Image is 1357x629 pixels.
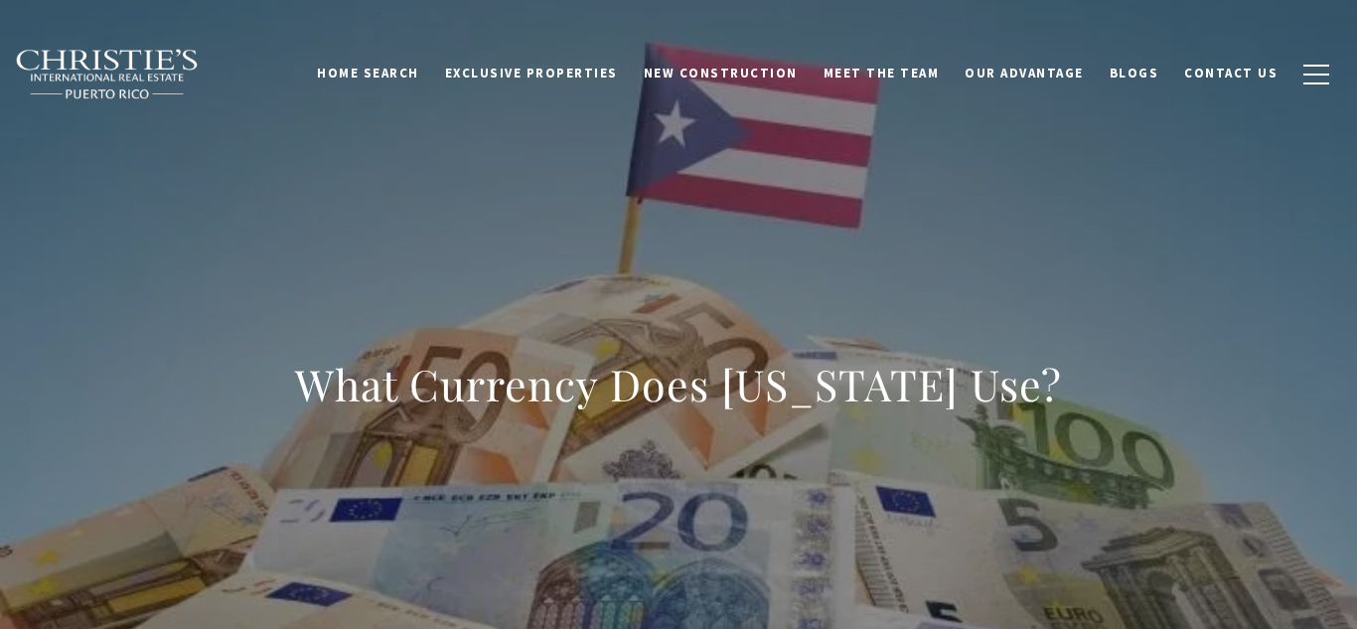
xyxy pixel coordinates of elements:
span: Blogs [1110,65,1159,81]
h1: What Currency Does [US_STATE] Use? [295,357,1062,412]
span: Our Advantage [965,65,1084,81]
a: Meet the Team [811,55,953,92]
span: Exclusive Properties [445,65,618,81]
a: Home Search [304,55,432,92]
span: Contact Us [1184,65,1278,81]
a: Exclusive Properties [432,55,631,92]
a: Our Advantage [952,55,1097,92]
a: New Construction [631,55,811,92]
a: Blogs [1097,55,1172,92]
img: Christie's International Real Estate black text logo [15,49,200,100]
span: New Construction [644,65,798,81]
